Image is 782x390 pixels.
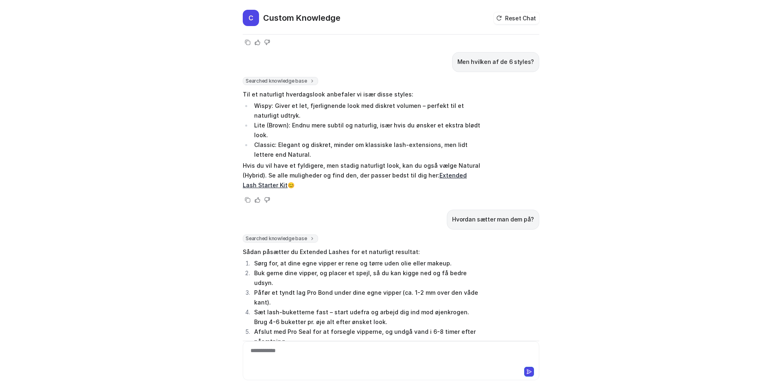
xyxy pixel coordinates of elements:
[243,161,481,190] p: Hvis du vil have et fyldigere, men stadig naturligt look, kan du også vælge Natural (Hybrid). Se ...
[243,77,318,85] span: Searched knowledge base
[243,90,481,99] p: Til et naturligt hverdagslook anbefaler vi især disse styles:
[452,215,534,224] p: Hvordan sætter man dem på?
[457,57,534,67] p: Men hvilken af de 6 styles?
[252,307,481,327] li: Sæt lash-buketterne fast – start udefra og arbejd dig ind mod øjenkrogen. Brug 4-6 buketter pr. ø...
[243,10,259,26] span: C
[252,288,481,307] li: Påfør et tyndt lag Pro Bond under dine egne vipper (ca. 1-2 mm over den våde kant).
[263,12,340,24] h2: Custom Knowledge
[252,140,481,160] li: Classic: Elegant og diskret, minder om klassiske lash-extensions, men lidt lettere end Natural.
[252,121,481,140] li: Lite (Brown): Endnu mere subtil og naturlig, især hvis du ønsker et ekstra blødt look.
[243,234,318,243] span: Searched knowledge base
[252,101,481,121] li: Wispy: Giver et let, fjerlignende look med diskret volumen – perfekt til et naturligt udtryk.
[243,247,481,257] p: Sådan påsætter du Extended Lashes for et naturligt resultat:
[252,259,481,268] li: Sørg for, at dine egne vipper er rene og tørre uden olie eller makeup.
[252,327,481,346] li: Afslut med Pro Seal for at forsegle vipperne, og undgå vand i 6-8 timer efter påsætning.
[252,268,481,288] li: Buk gerne dine vipper, og placer et spejl, så du kan kigge ned og få bedre udsyn.
[494,12,539,24] button: Reset Chat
